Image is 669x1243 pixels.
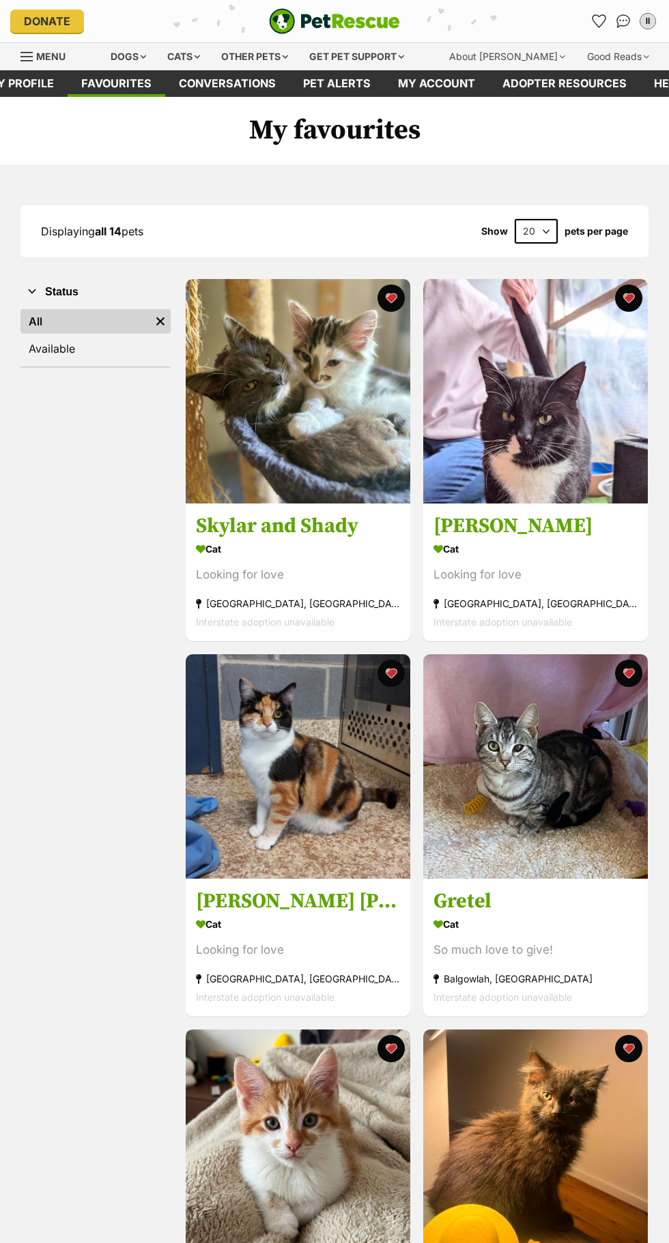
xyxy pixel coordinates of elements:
div: Cat [196,914,400,934]
span: Interstate adoption unavailable [433,991,572,1003]
a: [PERSON_NAME] [PERSON_NAME] Cat Looking for love [GEOGRAPHIC_DATA], [GEOGRAPHIC_DATA] Interstate ... [186,878,410,1017]
span: Interstate adoption unavailable [196,616,334,628]
img: logo-e224e6f780fb5917bec1dbf3a21bbac754714ae5b6737aabdf751b685950b380.svg [269,8,400,34]
a: Menu [20,43,75,68]
button: favourite [614,660,642,687]
a: Conversations [612,10,634,32]
a: Favourites [68,70,165,97]
button: favourite [378,660,405,687]
div: Cat [433,539,638,559]
div: Cat [196,539,400,559]
div: [GEOGRAPHIC_DATA], [GEOGRAPHIC_DATA] [196,969,400,988]
div: Looking for love [196,566,400,584]
div: Good Reads [578,43,659,70]
div: Other pets [212,43,298,70]
h3: Skylar and Shady [196,513,400,539]
a: My account [384,70,489,97]
div: Balgowlah, [GEOGRAPHIC_DATA] [433,969,638,988]
h3: [PERSON_NAME] [PERSON_NAME] [196,888,400,914]
a: Available [20,336,171,361]
div: ll [641,14,655,28]
span: Menu [36,50,66,62]
div: [GEOGRAPHIC_DATA], [GEOGRAPHIC_DATA] [196,594,400,613]
div: About [PERSON_NAME] [440,43,575,70]
a: Gretel Cat So much love to give! Balgowlah, [GEOGRAPHIC_DATA] Interstate adoption unavailable fav... [423,878,648,1017]
ul: Account quick links [588,10,659,32]
h3: Gretel [433,888,638,914]
a: PetRescue [269,8,400,34]
a: Adopter resources [489,70,640,97]
a: Donate [10,10,84,33]
button: favourite [614,284,642,312]
strong: all 14 [95,224,122,238]
a: Pet alerts [289,70,384,97]
button: favourite [378,1035,405,1062]
a: [PERSON_NAME] Cat Looking for love [GEOGRAPHIC_DATA], [GEOGRAPHIC_DATA] Interstate adoption unava... [423,503,648,641]
img: chat-41dd97257d64d25036548639549fe6c8038ab92f7586957e7f3b1b290dea8141.svg [616,14,631,28]
a: All [20,309,150,334]
div: Get pet support [300,43,414,70]
img: Skylar and Shady [186,279,410,503]
div: Status [20,306,171,366]
button: favourite [378,284,405,312]
a: conversations [165,70,289,97]
span: Interstate adoption unavailable [433,616,572,628]
span: Displaying pets [41,224,143,238]
img: Lou Lou [186,654,410,879]
button: Status [20,283,171,301]
div: Cat [433,914,638,934]
button: favourite [614,1035,642,1062]
div: So much love to give! [433,941,638,959]
a: Remove filter [150,309,171,334]
img: Gretel [423,654,648,879]
h3: [PERSON_NAME] [433,513,638,539]
a: Skylar and Shady Cat Looking for love [GEOGRAPHIC_DATA], [GEOGRAPHIC_DATA] Interstate adoption un... [186,503,410,641]
div: [GEOGRAPHIC_DATA], [GEOGRAPHIC_DATA] [433,594,638,613]
span: Show [481,226,508,237]
a: Favourites [588,10,610,32]
img: Lionel [423,279,648,503]
div: Cats [158,43,210,70]
label: pets per page [565,226,628,237]
div: Dogs [101,43,156,70]
div: Looking for love [196,941,400,959]
span: Interstate adoption unavailable [196,991,334,1003]
button: My account [637,10,659,32]
div: Looking for love [433,566,638,584]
